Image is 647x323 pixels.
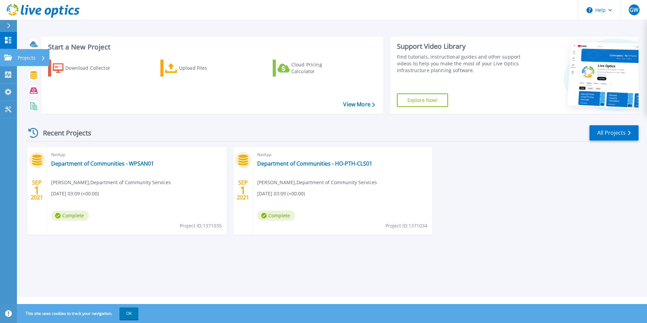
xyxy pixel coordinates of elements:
span: Project ID: 1371034 [385,222,427,230]
span: [PERSON_NAME] , Department of Community Services [51,179,171,186]
div: Cloud Pricing Calculator [291,61,345,75]
p: Projects [18,49,36,67]
div: Recent Projects [26,125,101,141]
span: [DATE] 03:09 (+00:00) [51,190,99,197]
button: OK [119,307,138,320]
a: Department of Communities - WPSAN01 [51,160,154,167]
span: This site uses cookies to track your navigation. [19,307,138,320]
span: [DATE] 03:09 (+00:00) [257,190,305,197]
a: View More [343,101,375,108]
div: Support Video Library [397,42,523,51]
a: Explore Now! [397,93,448,107]
div: Find tutorials, instructional guides and other support videos to help you make the most of your L... [397,53,523,74]
span: 1 [34,187,40,193]
div: Upload Files [179,61,233,75]
div: SEP 2021 [237,178,249,202]
a: Upload Files [160,60,236,77]
span: NetApp [51,151,223,158]
h3: Start a New Project [48,43,375,51]
a: Department of Communities - HO-PTH-CLS01 [257,160,372,167]
div: SEP 2021 [30,178,43,202]
span: Complete [51,211,89,221]
div: Download Collector [65,61,119,75]
a: All Projects [589,125,639,141]
span: Complete [257,211,295,221]
a: Download Collector [48,60,124,77]
span: GW [629,7,639,13]
span: Project ID: 1371035 [180,222,222,230]
a: Cloud Pricing Calculator [273,60,348,77]
span: [PERSON_NAME] , Department of Community Services [257,179,377,186]
span: 1 [240,187,246,193]
span: NetApp [257,151,429,158]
